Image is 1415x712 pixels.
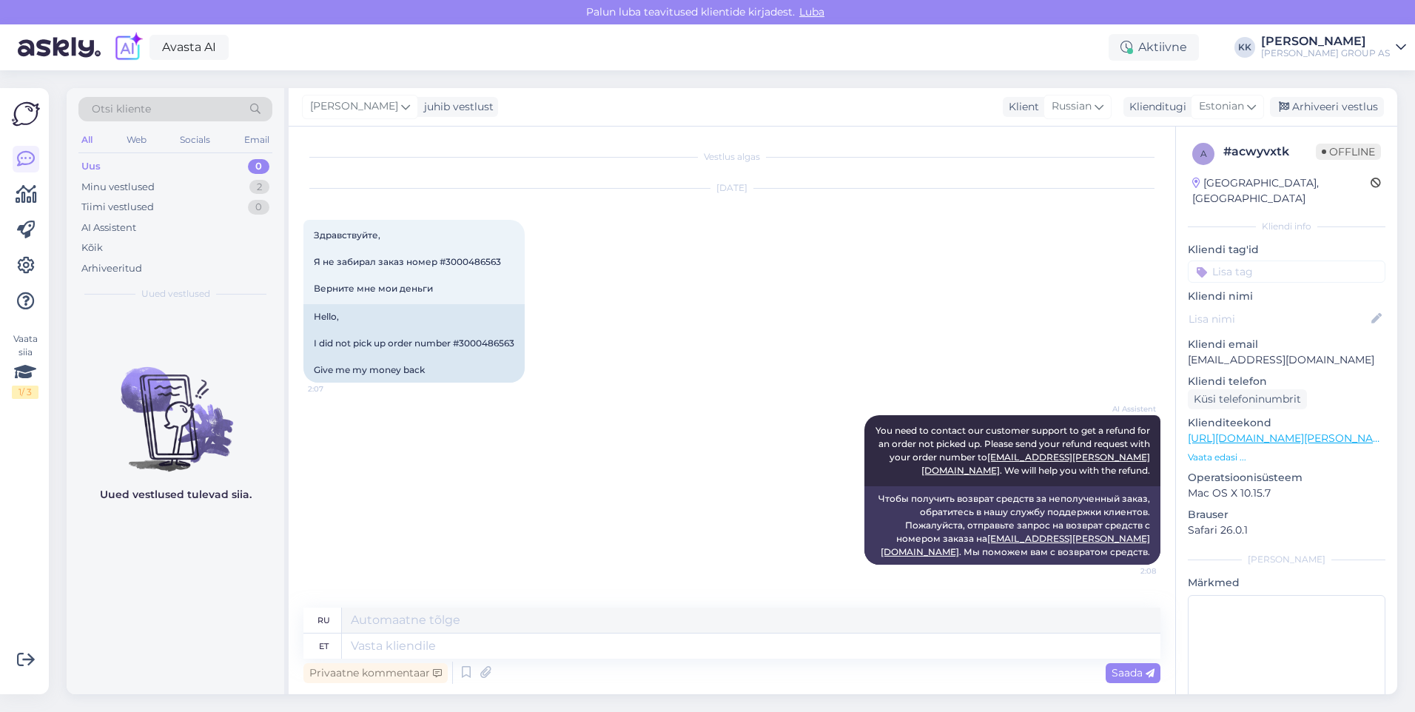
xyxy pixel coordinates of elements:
[1100,403,1156,414] span: AI Assistent
[141,287,210,300] span: Uued vestlused
[881,533,1150,557] a: [EMAIL_ADDRESS][PERSON_NAME][DOMAIN_NAME]
[177,130,213,150] div: Socials
[1188,261,1385,283] input: Lisa tag
[1261,36,1390,47] div: [PERSON_NAME]
[12,100,40,128] img: Askly Logo
[1270,97,1384,117] div: Arhiveeri vestlus
[149,35,229,60] a: Avasta AI
[1188,352,1385,368] p: [EMAIL_ADDRESS][DOMAIN_NAME]
[1003,99,1039,115] div: Klient
[1188,242,1385,258] p: Kliendi tag'id
[81,180,155,195] div: Minu vestlused
[308,383,363,394] span: 2:07
[1109,34,1199,61] div: Aktiivne
[795,5,829,19] span: Luba
[124,130,149,150] div: Web
[92,101,151,117] span: Otsi kliente
[921,451,1150,476] a: [EMAIL_ADDRESS][PERSON_NAME][DOMAIN_NAME]
[864,486,1160,565] div: Чтобы получить возврат средств за неполученный заказ, обратитесь в нашу службу поддержки клиентов...
[1188,507,1385,523] p: Brauser
[1188,337,1385,352] p: Kliendi email
[248,200,269,215] div: 0
[1188,220,1385,233] div: Kliendi info
[67,340,284,474] img: No chats
[100,487,252,503] p: Uued vestlused tulevad siia.
[1112,666,1154,679] span: Saada
[303,181,1160,195] div: [DATE]
[81,221,136,235] div: AI Assistent
[1199,98,1244,115] span: Estonian
[303,663,448,683] div: Privaatne kommentaar
[248,159,269,174] div: 0
[81,261,142,276] div: Arhiveeritud
[1261,36,1406,59] a: [PERSON_NAME][PERSON_NAME] GROUP AS
[1123,99,1186,115] div: Klienditugi
[1188,470,1385,486] p: Operatsioonisüsteem
[1188,389,1307,409] div: Küsi telefoninumbrit
[303,150,1160,164] div: Vestlus algas
[1188,575,1385,591] p: Märkmed
[81,200,154,215] div: Tiimi vestlused
[418,99,494,115] div: juhib vestlust
[1189,311,1368,327] input: Lisa nimi
[1100,565,1156,577] span: 2:08
[1188,451,1385,464] p: Vaata edasi ...
[12,386,38,399] div: 1 / 3
[1261,47,1390,59] div: [PERSON_NAME] GROUP AS
[1188,289,1385,304] p: Kliendi nimi
[1188,486,1385,501] p: Mac OS X 10.15.7
[303,304,525,383] div: Hello, I did not pick up order number #3000486563 Give me my money back
[241,130,272,150] div: Email
[112,32,144,63] img: explore-ai
[1316,144,1381,160] span: Offline
[314,229,501,294] span: Здравствуйте, Я не забирал заказ номер #3000486563 Верните мне мои деньги
[81,159,101,174] div: Uus
[1188,415,1385,431] p: Klienditeekond
[249,180,269,195] div: 2
[1188,553,1385,566] div: [PERSON_NAME]
[1188,431,1392,445] a: [URL][DOMAIN_NAME][PERSON_NAME]
[1188,374,1385,389] p: Kliendi telefon
[319,634,329,659] div: et
[12,332,38,399] div: Vaata siia
[1223,143,1316,161] div: # acwyvxtk
[1234,37,1255,58] div: KK
[317,608,330,633] div: ru
[310,98,398,115] span: [PERSON_NAME]
[1200,148,1207,159] span: a
[78,130,95,150] div: All
[875,425,1152,476] span: You need to contact our customer support to get a refund for an order not picked up. Please send ...
[1188,523,1385,538] p: Safari 26.0.1
[81,241,103,255] div: Kõik
[1192,175,1371,206] div: [GEOGRAPHIC_DATA], [GEOGRAPHIC_DATA]
[1052,98,1092,115] span: Russian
